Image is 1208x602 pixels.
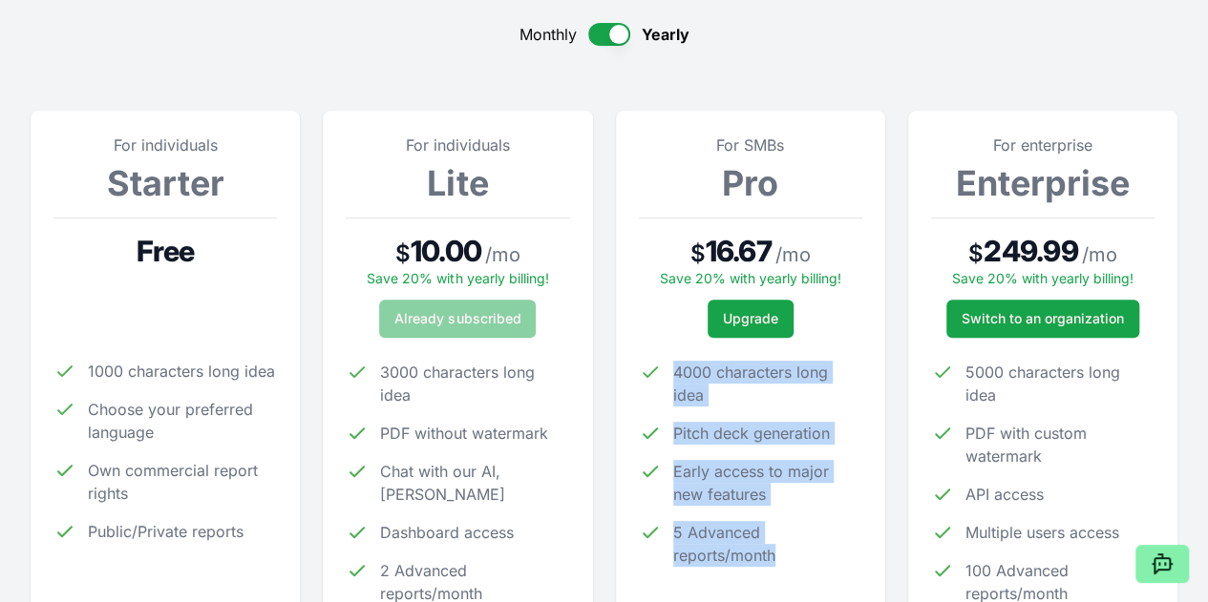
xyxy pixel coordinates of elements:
span: Monthly [519,23,577,46]
span: 249.99 [984,234,1078,268]
span: Yearly [642,23,689,46]
span: / mo [485,241,520,268]
span: 5000 characters long idea [965,361,1155,406]
span: $ [395,239,411,269]
span: Save 20% with yearly billing! [952,270,1134,286]
span: Free [137,234,195,268]
span: Public/Private reports [88,520,244,543]
span: Chat with our AI, [PERSON_NAME] [380,460,569,506]
span: 5 Advanced reports/month [673,521,862,567]
span: 4000 characters long idea [673,361,862,406]
span: Own commercial report rights [88,459,277,505]
span: $ [690,239,706,269]
p: For individuals [346,134,569,156]
span: 3000 characters long idea [380,361,569,406]
button: Upgrade [708,300,794,338]
span: 16.67 [706,234,772,268]
span: API access [965,483,1044,506]
p: For individuals [53,134,277,156]
a: Switch to an organization [946,300,1139,338]
span: Multiple users access [965,521,1119,544]
span: Dashboard access [380,521,514,544]
span: Early access to major new features [673,460,862,506]
h3: Enterprise [931,164,1155,202]
span: 1000 characters long idea [88,360,275,383]
p: For SMBs [639,134,862,156]
h3: Lite [346,164,569,202]
span: Choose your preferred language [88,398,277,444]
h3: Pro [639,164,862,202]
span: Pitch deck generation [673,422,830,445]
span: Save 20% with yearly billing! [660,270,841,286]
span: 10.00 [411,234,481,268]
p: For enterprise [931,134,1155,156]
span: / mo [1082,241,1117,268]
h3: Starter [53,164,277,202]
span: PDF without watermark [380,422,548,445]
span: $ [968,239,984,269]
span: Save 20% with yearly billing! [367,270,548,286]
span: PDF with custom watermark [965,422,1155,467]
span: / mo [775,241,811,268]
